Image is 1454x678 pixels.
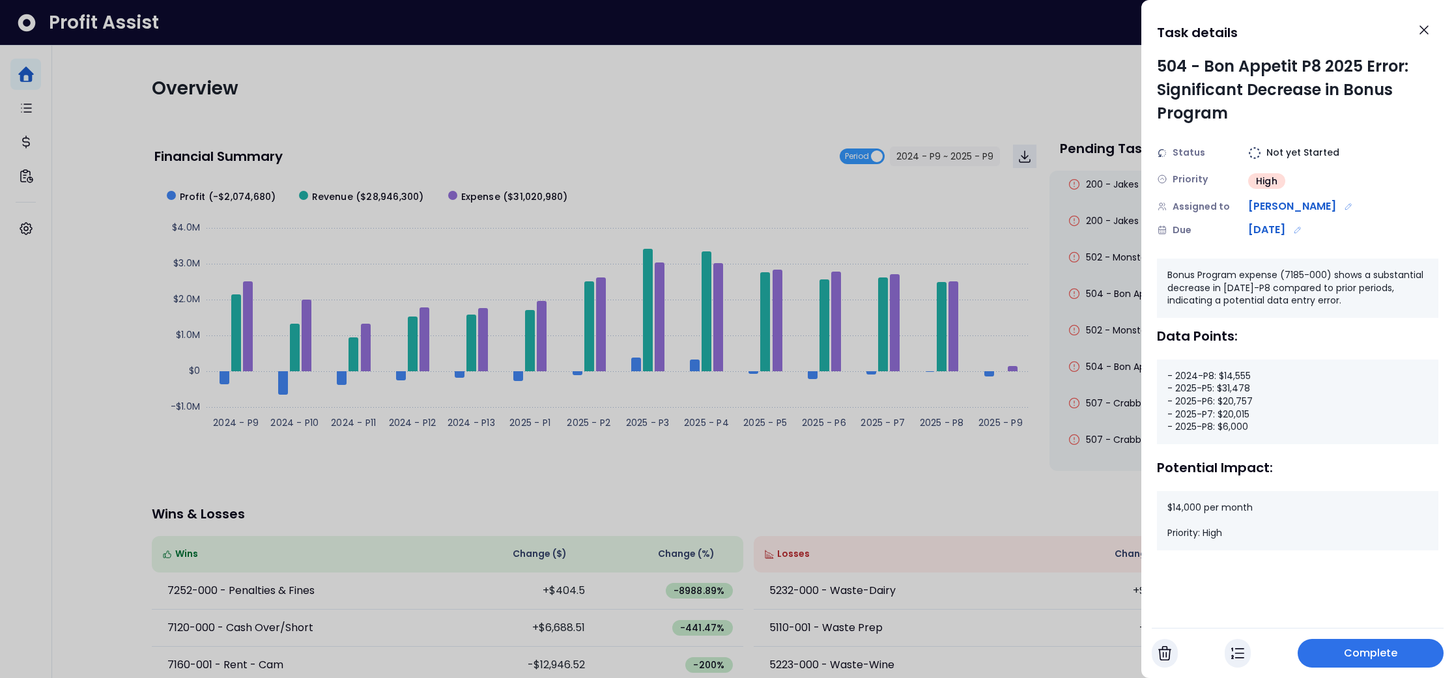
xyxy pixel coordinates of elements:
[1173,146,1205,160] span: Status
[1410,16,1438,44] button: Close
[1173,200,1230,214] span: Assigned to
[1157,259,1438,318] div: Bonus Program expense (7185-000) shows a substantial decrease in [DATE]-P8 compared to prior peri...
[1248,147,1261,160] img: Not yet Started
[1157,460,1438,475] div: Potential Impact:
[1158,645,1171,661] img: Cancel Task
[1298,639,1444,668] button: Complete
[1157,148,1167,158] img: Status
[1341,199,1356,214] button: Edit assignment
[1173,223,1191,237] span: Due
[1248,222,1285,238] span: [DATE]
[1290,223,1305,237] button: Edit due date
[1157,328,1438,344] div: Data Points:
[1248,199,1336,214] span: [PERSON_NAME]
[1157,360,1438,444] div: - 2024-P8: $14,555 - 2025-P5: $31,478 - 2025-P6: $20,757 - 2025-P7: $20,015 - 2025-P8: $6,000
[1157,55,1438,125] div: 504 - Bon Appetit P8 2025 Error: Significant Decrease in Bonus Program
[1344,645,1398,661] span: Complete
[1231,645,1244,661] img: In Progress
[1157,21,1238,44] h1: Task details
[1256,175,1277,188] span: High
[1266,146,1339,160] span: Not yet Started
[1173,173,1208,186] span: Priority
[1157,491,1438,550] div: $14,000 per month Priority: High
